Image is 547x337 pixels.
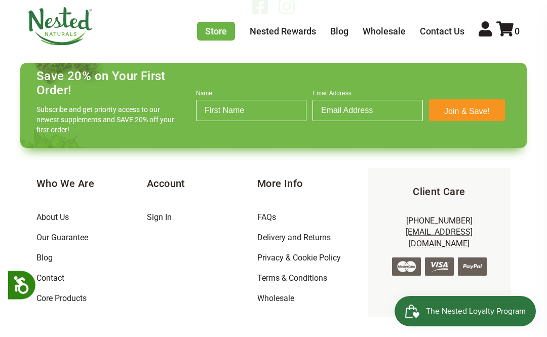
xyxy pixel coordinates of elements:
h5: Who We Are [36,177,147,191]
a: Blog [36,253,53,263]
iframe: Button to open loyalty program pop-up [395,296,537,327]
a: Store [197,22,235,41]
a: [EMAIL_ADDRESS][DOMAIN_NAME] [406,228,473,248]
a: Nested Rewards [250,26,316,37]
input: First Name [196,100,306,122]
input: Email Address [312,100,423,122]
h5: Client Care [384,185,494,199]
img: Nested Naturals [27,8,93,46]
img: credit-cards.png [392,258,487,276]
a: Privacy & Cookie Policy [257,253,341,263]
a: 0 [496,26,520,37]
a: About Us [36,213,69,222]
a: Sign In [147,213,172,222]
a: FAQs [257,213,276,222]
label: Email Address [312,90,423,100]
a: Contact Us [420,26,464,37]
a: Wholesale [257,294,294,304]
h4: Save 20% on Your First Order! [36,69,174,98]
a: [PHONE_NUMBER] [406,216,473,226]
a: Wholesale [363,26,406,37]
a: Our Guarantee [36,233,88,243]
a: Terms & Conditions [257,274,327,283]
h5: Account [147,177,257,191]
label: Name [196,90,306,100]
a: Delivery and Returns [257,233,331,243]
button: Join & Save! [429,100,505,122]
h5: More Info [257,177,368,191]
p: Subscribe and get priority access to our newest supplements and SAVE 20% off your first order! [36,105,174,135]
a: Blog [330,26,348,37]
span: 0 [515,26,520,37]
